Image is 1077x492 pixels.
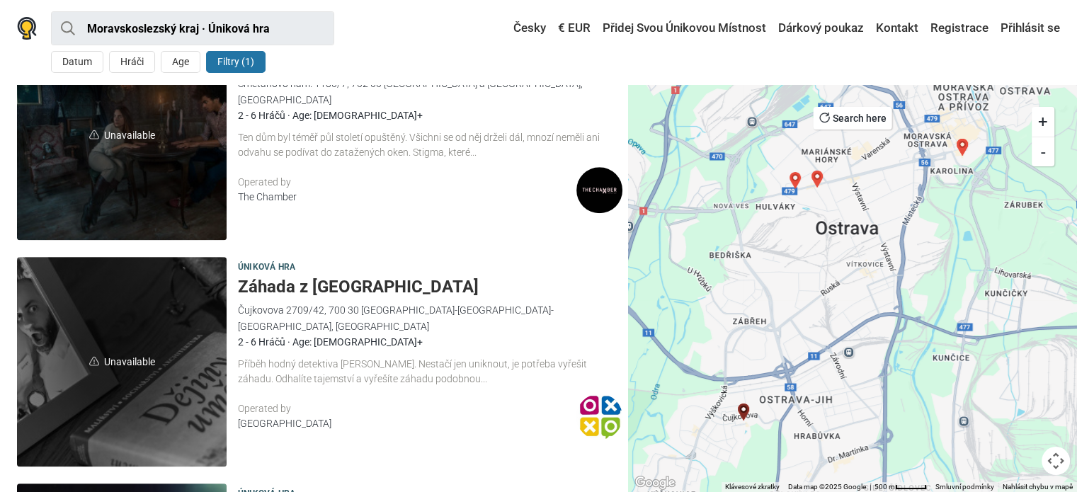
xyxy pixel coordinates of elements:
[954,139,971,156] div: Mysterious Office
[238,260,295,275] span: Úniková hra
[599,16,770,41] a: Přidej Svou Únikovou Místnost
[17,30,227,240] a: unavailableUnavailable Dům Duchů
[809,171,826,188] div: Nulová Šance
[17,257,227,467] a: unavailableUnavailable Záhada z Louvru
[725,482,780,492] button: Klávesové zkratky
[870,482,931,492] button: Měřítko mapy: 41 px = 500 m
[576,394,622,440] img: Duel Park
[238,108,622,123] div: 2 - 6 Hráčů · Age: [DEMOGRAPHIC_DATA]+
[89,130,99,139] img: unavailable
[238,175,576,190] div: Operated by
[51,51,103,73] button: Datum
[238,277,622,297] h5: Záhada z [GEOGRAPHIC_DATA]
[17,30,227,240] span: Unavailable
[927,16,992,41] a: Registrace
[89,356,99,366] img: unavailable
[238,190,576,205] div: The Chamber
[1003,483,1073,491] a: Nahlásit chybu v mapě
[997,16,1060,41] a: Přihlásit se
[1032,107,1054,137] button: +
[206,51,266,73] button: Filtry (1)
[503,23,513,33] img: Česky
[787,172,804,189] div: Dědečkova Místnost
[238,302,622,334] div: Čujkovova 2709/42, 700 30 [GEOGRAPHIC_DATA]-[GEOGRAPHIC_DATA]-[GEOGRAPHIC_DATA], [GEOGRAPHIC_DATA]
[775,16,867,41] a: Dárkový poukaz
[109,51,155,73] button: Hráči
[814,107,892,130] button: Search here
[51,11,334,45] input: try “London”
[161,51,200,73] button: Age
[554,16,594,41] a: € EUR
[17,17,37,40] img: Nowescape logo
[238,334,622,350] div: 2 - 6 Hráčů · Age: [DEMOGRAPHIC_DATA]+
[238,357,622,387] div: Příběh hodný detektiva [PERSON_NAME]. Nestačí jen uniknout, je potřeba vyřešit záhadu. Odhalíte t...
[238,416,576,431] div: [GEOGRAPHIC_DATA]
[500,16,549,41] a: Česky
[632,474,678,492] img: Google
[576,167,622,213] img: The Chamber
[935,483,994,491] a: Smluvní podmínky (otevře se na nové kartě)
[238,130,622,160] div: Ten dům byl téměř půl století opuštěný. Všichni se od něj drželi dál, mnozí neměli ani odvahu se ...
[735,404,752,421] div: Záhada z Louvru
[872,16,922,41] a: Kontakt
[238,401,576,416] div: Operated by
[238,76,622,108] div: Smetanovo nám. 1180/7, 702 00 [GEOGRAPHIC_DATA] a [GEOGRAPHIC_DATA], [GEOGRAPHIC_DATA]
[874,483,895,491] span: 500 m
[788,483,866,491] span: Data map ©2025 Google
[632,474,678,492] a: Otevřít tuto oblast v Mapách Google (otevře nové okno)
[17,257,227,467] span: Unavailable
[1042,447,1070,475] button: Ovládání kamery na mapě
[1032,137,1054,166] button: -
